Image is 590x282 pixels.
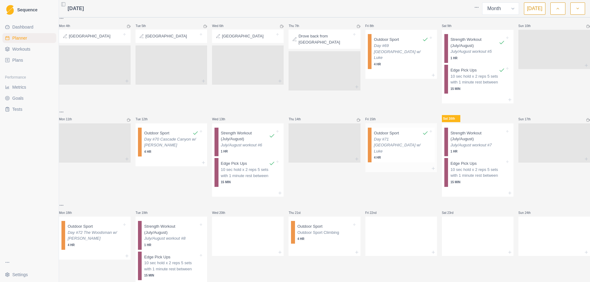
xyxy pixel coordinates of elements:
[450,142,505,148] p: July/August workout #7
[289,117,307,122] p: Thu 14th
[12,35,27,41] span: Planner
[136,24,154,28] p: Tue 5th
[289,24,307,28] p: Thu 7th
[2,55,56,65] a: Plans
[444,128,511,156] div: Strength Workout (July/August)July/August workout #71 HR
[59,211,77,215] p: Mon 18th
[297,237,352,241] p: 4 HR
[365,117,384,122] p: Fri 15th
[212,211,230,215] p: Wed 20th
[138,128,205,156] div: Outdoor SportDay #70 Cascade Canyon w/ [PERSON_NAME]4 HR
[368,128,435,163] div: Outdoor SportDay #71 [GEOGRAPHIC_DATA] w/ Luke4 HR
[145,33,187,39] p: [GEOGRAPHIC_DATA]
[524,2,545,15] button: [DATE]
[214,128,281,156] div: Strength Workout (July/August)July/August workout #61 HR
[450,180,505,184] p: 15 MIN
[144,130,169,136] p: Outdoor Sport
[221,180,275,184] p: 15 MIN
[212,29,284,43] div: [GEOGRAPHIC_DATA]
[518,24,537,28] p: Sun 10th
[138,252,205,280] div: Edge Pick Ups10 sec hold x 2 reps 5 sets with 1 minute rest between15 MIN
[61,221,128,250] div: Outdoor SportDay #72 The Woodsman w/ [PERSON_NAME]4 HR
[144,260,199,272] p: 10 sec hold x 2 reps 5 sets with 1 minute rest between
[291,221,358,244] div: Outdoor SportOutdoor Sport Climbing4 HR
[450,37,499,48] p: Strength Workout (July/August)
[442,24,460,28] p: Sat 9th
[374,43,428,61] p: Day #69 [GEOGRAPHIC_DATA] w/ Luke
[365,24,384,28] p: Fri 8th
[12,84,26,90] span: Metrics
[69,33,110,39] p: [GEOGRAPHIC_DATA]
[2,22,56,32] a: Dashboard
[2,44,56,54] a: Workouts
[2,270,56,280] button: Settings
[144,149,199,154] p: 4 HR
[297,230,352,236] p: Outdoor Sport Climbing
[450,67,477,73] p: Edge Pick Ups
[212,24,230,28] p: Wed 6th
[144,136,199,148] p: Day #70 Cascade Canyon w/ [PERSON_NAME]
[68,223,93,230] p: Outdoor Sport
[12,106,22,112] span: Tests
[289,29,360,49] div: Drove back from [GEOGRAPHIC_DATA]
[12,46,30,52] span: Workouts
[68,5,84,12] span: [DATE]
[221,149,275,154] p: 1 HR
[518,211,537,215] p: Sun 24th
[374,130,399,136] p: Outdoor Sport
[136,211,154,215] p: Tue 19th
[68,230,122,241] p: Day #72 The Woodsman w/ [PERSON_NAME]
[450,167,505,179] p: 10 sec hold x 2 reps 5 sets with 1 minute rest between
[136,29,207,43] div: [GEOGRAPHIC_DATA]
[12,95,24,101] span: Goals
[136,117,154,122] p: Tue 12th
[59,29,131,43] div: [GEOGRAPHIC_DATA]
[138,221,205,250] div: Strength Workout (July/August)July/August workout #81 HR
[221,130,269,142] p: Strength Workout (July/August)
[374,136,428,154] p: Day #71 [GEOGRAPHIC_DATA] w/ Luke
[144,243,199,247] p: 1 HR
[144,235,199,241] p: July/August workout #8
[59,117,77,122] p: Mon 11th
[289,211,307,215] p: Thu 21st
[221,160,247,167] p: Edge Pick Ups
[450,149,505,154] p: 1 HR
[221,142,275,148] p: July/August workout #6
[450,56,505,60] p: 1 HR
[12,57,23,63] span: Plans
[144,273,199,278] p: 15 MIN
[298,33,352,45] p: Drove back from [GEOGRAPHIC_DATA]
[2,72,56,82] div: Performance
[450,48,505,55] p: July/August workout #5
[68,243,122,247] p: 4 HR
[2,93,56,103] a: Goals
[297,223,323,230] p: Outdoor Sport
[221,167,275,179] p: 10 sec hold x 2 reps 5 sets with 1 minute rest between
[6,5,14,15] img: Logo
[2,2,56,17] a: LogoSequence
[365,211,384,215] p: Fri 22nd
[368,34,435,69] div: Outdoor SportDay #69 [GEOGRAPHIC_DATA] w/ Luke4 HR
[222,33,263,39] p: [GEOGRAPHIC_DATA]
[444,34,511,63] div: Strength Workout (July/August)July/August workout #51 HR
[2,82,56,92] a: Metrics
[450,160,477,167] p: Edge Pick Ups
[450,73,505,85] p: 10 sec hold x 2 reps 5 sets with 1 minute rest between
[144,223,199,235] p: Strength Workout (July/August)
[444,158,511,187] div: Edge Pick Ups10 sec hold x 2 reps 5 sets with 1 minute rest between15 MIN
[59,24,77,28] p: Mon 4th
[144,254,170,260] p: Edge Pick Ups
[442,115,460,122] p: Sat 16th
[212,117,230,122] p: Wed 13th
[17,8,37,12] span: Sequence
[12,24,33,30] span: Dashboard
[374,155,428,160] p: 4 HR
[518,117,537,122] p: Sun 17th
[214,158,281,187] div: Edge Pick Ups10 sec hold x 2 reps 5 sets with 1 minute rest between15 MIN
[2,33,56,43] a: Planner
[442,211,460,215] p: Sat 23rd
[2,104,56,114] a: Tests
[450,130,505,142] p: Strength Workout (July/August)
[444,65,511,94] div: Edge Pick Ups10 sec hold x 2 reps 5 sets with 1 minute rest between15 MIN
[450,87,505,91] p: 15 MIN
